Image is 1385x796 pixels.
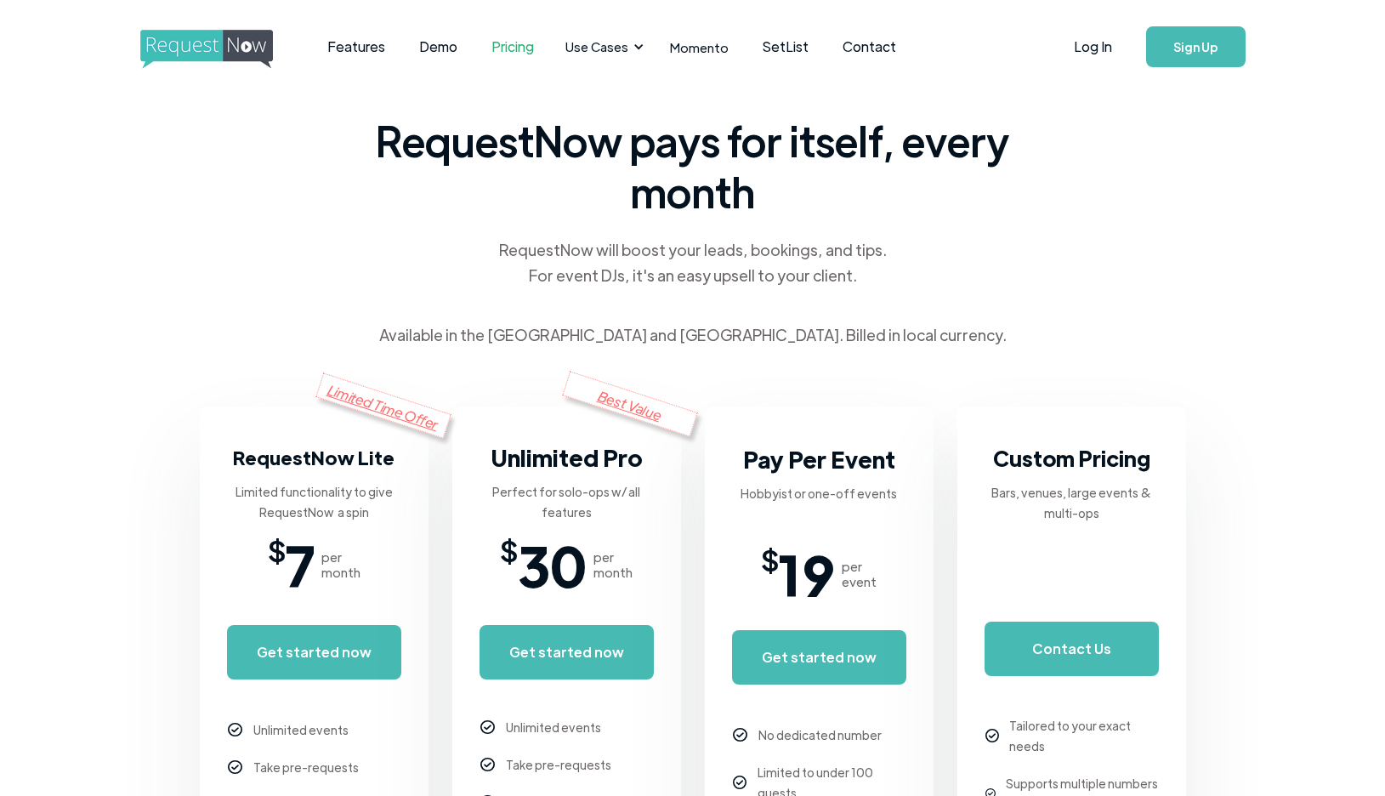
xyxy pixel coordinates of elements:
[506,717,601,737] div: Unlimited events
[733,776,746,789] img: checkmark
[985,482,1159,523] div: Bars, venues, large events & multi-ops
[518,539,587,590] span: 30
[741,483,897,503] div: Hobbyist or one-off events
[826,20,913,73] a: Contact
[1146,742,1385,796] iframe: LiveChat chat widget
[491,441,643,475] h3: Unlimited Pro
[370,115,1016,217] span: RequestNow pays for itself, every month
[746,20,826,73] a: SetList
[985,729,999,742] img: checkmark
[743,444,895,474] strong: Pay Per Event
[733,728,747,742] img: checkmark
[985,622,1159,676] a: Contact Us
[497,237,888,288] div: RequestNow will boost your leads, bookings, and tips. For event DJs, it's an easy upsell to your ...
[253,719,349,740] div: Unlimited events
[993,444,1150,472] strong: Custom Pricing
[732,630,906,685] a: Get started now
[315,372,451,438] div: Limited Time Offer
[474,20,551,73] a: Pricing
[402,20,474,73] a: Demo
[593,549,633,580] div: per month
[228,723,242,737] img: checkmark
[286,539,315,590] span: 7
[480,481,654,522] div: Perfect for solo-ops w/ all features
[310,20,402,73] a: Features
[233,441,394,475] h3: RequestNow Lite
[228,760,242,775] img: checkmark
[227,625,401,679] a: Get started now
[506,754,611,775] div: Take pre-requests
[565,37,628,56] div: Use Cases
[140,30,268,64] a: home
[758,725,882,745] div: No dedicated number
[480,625,654,679] a: Get started now
[562,371,698,436] div: Best Value
[321,549,360,580] div: per month
[1057,17,1129,77] a: Log In
[227,481,401,522] div: Limited functionality to give RequestNow a spin
[761,549,779,569] span: $
[500,539,518,560] span: $
[379,322,1007,348] div: Available in the [GEOGRAPHIC_DATA] and [GEOGRAPHIC_DATA]. Billed in local currency.
[140,30,304,69] img: requestnow logo
[555,20,649,73] div: Use Cases
[653,22,746,72] a: Momento
[842,559,877,589] div: per event
[779,549,835,600] span: 19
[268,539,286,560] span: $
[253,757,359,777] div: Take pre-requests
[480,720,495,735] img: checkmark
[1009,715,1158,756] div: Tailored to your exact needs
[1146,26,1246,67] a: Sign Up
[480,758,495,772] img: checkmark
